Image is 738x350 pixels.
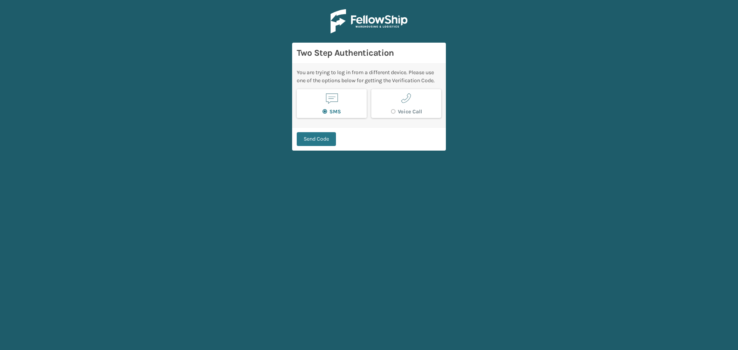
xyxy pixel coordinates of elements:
[331,9,407,33] img: Logo
[322,108,341,115] label: SMS
[391,108,422,115] label: Voice Call
[297,132,336,146] button: Send Code
[297,47,441,59] h3: Two Step Authentication
[297,68,441,85] div: You are trying to log in from a different device. Please use one of the options below for getting...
